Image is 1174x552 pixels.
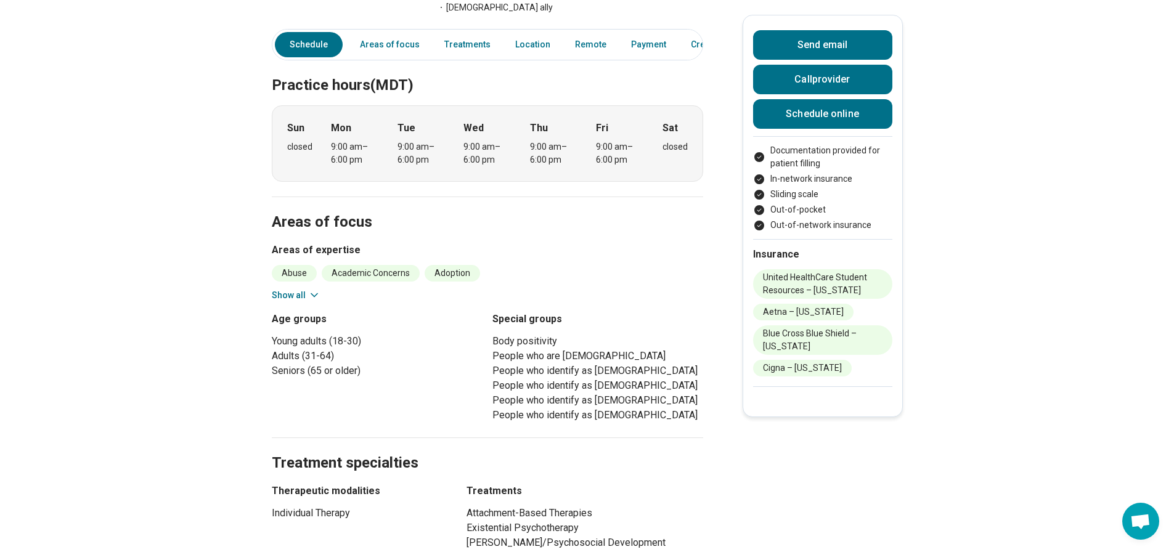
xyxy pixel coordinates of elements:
[272,484,444,498] h3: Therapeutic modalities
[331,121,351,136] strong: Mon
[272,289,320,302] button: Show all
[322,265,420,282] li: Academic Concerns
[463,121,484,136] strong: Wed
[275,32,343,57] a: Schedule
[753,325,892,355] li: Blue Cross Blue Shield – [US_STATE]
[596,140,643,166] div: 9:00 am – 6:00 pm
[467,484,703,498] h3: Treatments
[492,393,703,408] li: People who identify as [DEMOGRAPHIC_DATA]
[753,188,892,201] li: Sliding scale
[492,349,703,363] li: People who are [DEMOGRAPHIC_DATA]
[753,247,892,262] h2: Insurance
[753,172,892,185] li: In-network insurance
[492,334,703,349] li: Body positivity
[272,182,703,233] h2: Areas of focus
[272,265,317,282] li: Abuse
[272,312,483,327] h3: Age groups
[272,363,483,378] li: Seniors (65 or older)
[492,378,703,393] li: People who identify as [DEMOGRAPHIC_DATA]
[568,32,614,57] a: Remote
[1122,503,1159,540] div: Open chat
[753,360,852,376] li: Cigna – [US_STATE]
[753,269,892,299] li: United HealthCare Student Resources – [US_STATE]
[272,423,703,474] h2: Treatment specialties
[272,506,444,521] li: Individual Therapy
[467,535,703,550] li: [PERSON_NAME]/Psychosocial Development
[353,32,427,57] a: Areas of focus
[436,1,553,14] span: [DEMOGRAPHIC_DATA] ally
[463,140,511,166] div: 9:00 am – 6:00 pm
[272,46,703,96] h2: Practice hours (MDT)
[753,144,892,232] ul: Payment options
[753,304,854,320] li: Aetna – [US_STATE]
[753,219,892,232] li: Out-of-network insurance
[272,334,483,349] li: Young adults (18-30)
[662,121,678,136] strong: Sat
[530,140,577,166] div: 9:00 am – 6:00 pm
[397,121,415,136] strong: Tue
[287,140,312,153] div: closed
[397,140,445,166] div: 9:00 am – 6:00 pm
[467,506,703,521] li: Attachment-Based Therapies
[753,144,892,170] li: Documentation provided for patient filling
[596,121,608,136] strong: Fri
[272,105,703,182] div: When does the program meet?
[331,140,378,166] div: 9:00 am – 6:00 pm
[425,265,480,282] li: Adoption
[508,32,558,57] a: Location
[662,140,688,153] div: closed
[492,312,703,327] h3: Special groups
[753,99,892,129] a: Schedule online
[753,30,892,60] button: Send email
[437,32,498,57] a: Treatments
[753,203,892,216] li: Out-of-pocket
[492,408,703,423] li: People who identify as [DEMOGRAPHIC_DATA]
[492,363,703,378] li: People who identify as [DEMOGRAPHIC_DATA]
[753,65,892,94] button: Callprovider
[530,121,548,136] strong: Thu
[624,32,674,57] a: Payment
[272,349,483,363] li: Adults (31-64)
[272,243,703,258] h3: Areas of expertise
[683,32,745,57] a: Credentials
[287,121,304,136] strong: Sun
[467,521,703,535] li: Existential Psychotherapy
